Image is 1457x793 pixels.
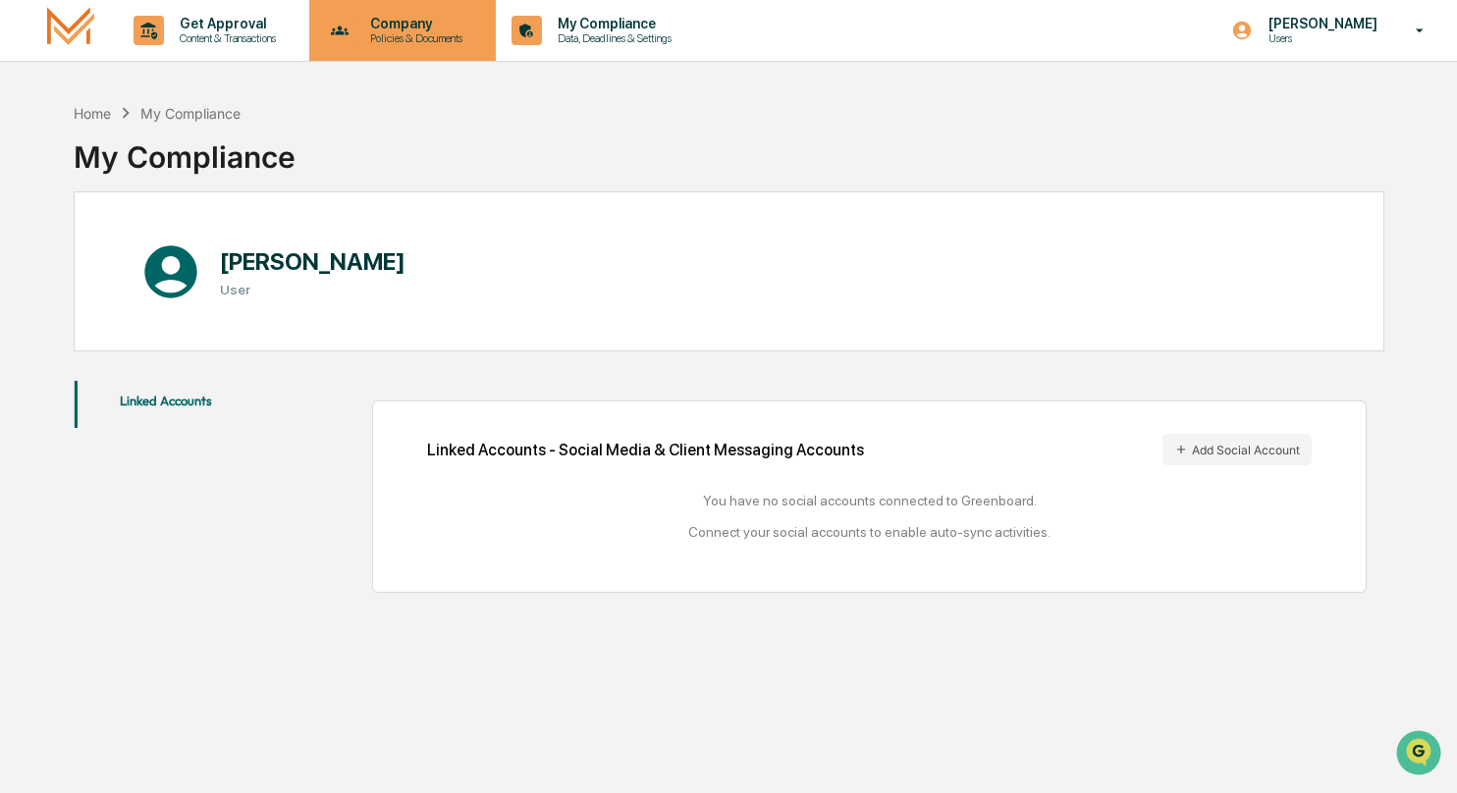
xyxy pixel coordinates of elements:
span: Data Lookup [39,285,124,304]
p: How can we help? [20,41,357,73]
div: My Compliance [140,105,241,122]
a: 🖐️Preclearance [12,239,135,275]
span: Preclearance [39,247,127,267]
p: Get Approval [164,16,286,31]
p: Company [354,16,472,31]
div: We're available if you need us! [67,170,248,185]
button: Add Social Account [1162,434,1312,465]
button: Linked Accounts [75,381,257,428]
div: secondary tabs example [75,381,257,428]
img: 1746055101610-c473b297-6a78-478c-a979-82029cc54cd1 [20,150,55,185]
a: Powered byPylon [138,332,238,347]
h1: [PERSON_NAME] [220,247,405,276]
p: Policies & Documents [354,31,472,45]
p: Data, Deadlines & Settings [542,31,681,45]
p: [PERSON_NAME] [1253,16,1387,31]
div: Linked Accounts - Social Media & Client Messaging Accounts [427,434,1312,465]
div: My Compliance [74,124,296,175]
a: 🔎Data Lookup [12,277,132,312]
div: 🔎 [20,287,35,302]
h3: User [220,282,405,297]
p: Content & Transactions [164,31,286,45]
div: 🖐️ [20,249,35,265]
span: Pylon [195,333,238,347]
iframe: Open customer support [1394,728,1447,781]
div: You have no social accounts connected to Greenboard. Connect your social accounts to enable auto-... [427,493,1312,540]
span: Attestations [162,247,243,267]
button: Start new chat [334,156,357,180]
p: Users [1253,31,1387,45]
img: logo [47,7,94,53]
p: My Compliance [542,16,681,31]
div: Home [74,105,111,122]
div: 🗄️ [142,249,158,265]
a: 🗄️Attestations [135,239,251,275]
div: Start new chat [67,150,322,170]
